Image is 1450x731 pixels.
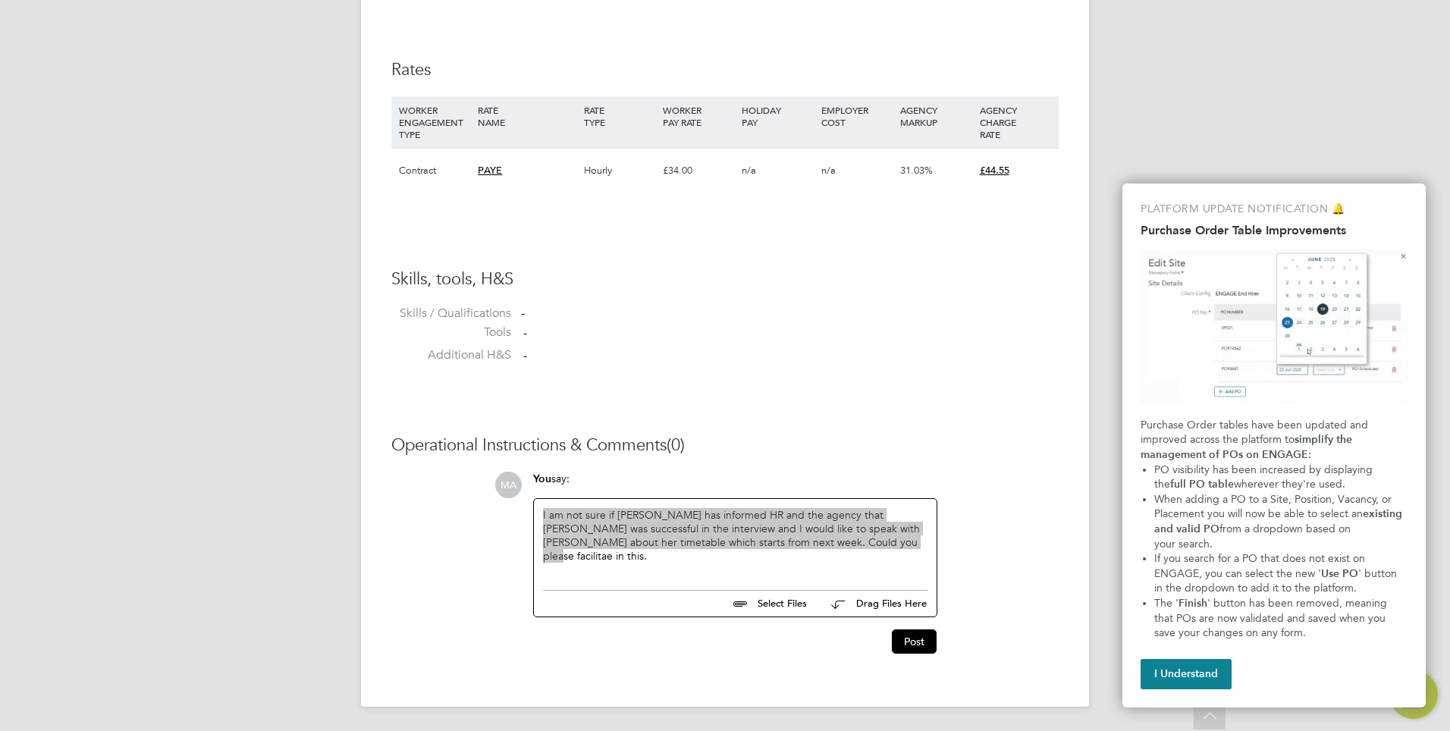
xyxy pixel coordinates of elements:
span: You [533,472,551,485]
p: PLATFORM UPDATE NOTIFICATION 🔔 [1141,202,1408,217]
label: Skills / Qualifications [391,306,511,322]
div: say: [533,472,937,498]
div: RATE NAME [474,96,579,136]
span: : [1308,448,1311,461]
span: Purchase Order tables have been updated and improved across the platform to [1141,419,1371,447]
strong: Use PO [1321,567,1358,580]
span: (0) [667,435,685,455]
div: Purchase Order Table Improvements [1122,184,1426,707]
label: Additional H&S [391,347,511,363]
span: n/a [742,164,756,177]
h2: Purchase Order Table Improvements [1141,223,1408,237]
div: AGENCY CHARGE RATE [976,96,1055,148]
span: If you search for a PO that does not exist on ENGAGE, you can select the new ' [1154,552,1368,580]
span: When adding a PO to a Site, Position, Vacancy, or Placement you will now be able to select an [1154,493,1395,521]
span: PAYE [478,164,502,177]
span: ' button in the dropdown to add it to the platform. [1154,567,1400,595]
div: - [521,306,1059,322]
div: I am not sure if [PERSON_NAME] has informed HR and the agency that [PERSON_NAME] was successful i... [543,508,927,573]
h3: Skills, tools, H&S [391,268,1059,290]
strong: existing and valid PO [1154,507,1405,535]
span: - [523,348,527,363]
button: I Understand [1141,659,1232,689]
div: AGENCY MARKUP [896,96,975,136]
span: ' button has been removed, meaning that POs are now validated and saved when you save your change... [1154,597,1390,639]
span: - [523,326,527,341]
strong: Finish [1179,597,1207,610]
button: Post [892,629,937,654]
div: RATE TYPE [580,96,659,136]
span: MA [495,472,522,498]
div: Contract [395,149,474,193]
span: 31.03% [900,164,933,177]
div: WORKER PAY RATE [659,96,738,136]
div: Hourly [580,149,659,193]
span: n/a [821,164,836,177]
div: HOLIDAY PAY [738,96,817,136]
button: Drag Files Here [819,588,927,620]
label: Tools [391,325,511,340]
strong: simplify the management of POs on ENGAGE [1141,433,1355,461]
h3: Operational Instructions & Comments [391,435,1059,456]
span: £44.55 [980,164,1009,177]
span: PO visibility has been increased by displaying the [1154,463,1376,491]
span: wherever they're used. [1234,478,1345,491]
span: from a dropdown based on your search. [1154,522,1390,551]
span: The ' [1154,597,1179,610]
div: £34.00 [659,149,738,193]
div: WORKER ENGAGEMENT TYPE [395,96,474,148]
img: Purchase Order Table Improvements [1141,249,1408,404]
strong: full PO table [1170,478,1234,491]
div: EMPLOYER COST [818,96,896,136]
h3: Rates [391,59,1059,81]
